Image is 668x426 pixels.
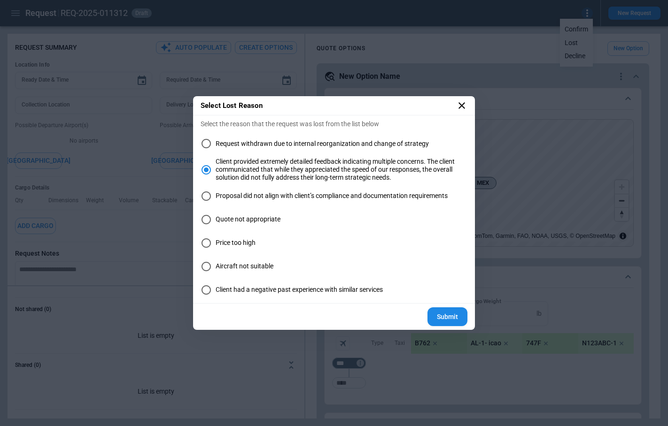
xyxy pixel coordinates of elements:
[201,119,467,129] label: Select the reason that the request was lost from the list below
[216,239,256,247] span: Price too high
[216,262,273,270] span: Aircraft not suitable
[193,96,475,115] h2: Select Lost Reason
[216,158,467,182] span: Client provided extremely detailed feedback indicating multiple concerns. The client communicated...
[216,140,429,148] span: Request withdrawn due to internal reorganization and change of strategy
[427,307,467,327] button: Submit
[216,286,383,294] span: Client had a negative past experience with similar services
[216,215,280,223] span: Quote not appropriate
[216,192,448,200] span: Proposal did not align with client’s compliance and documentation requirements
